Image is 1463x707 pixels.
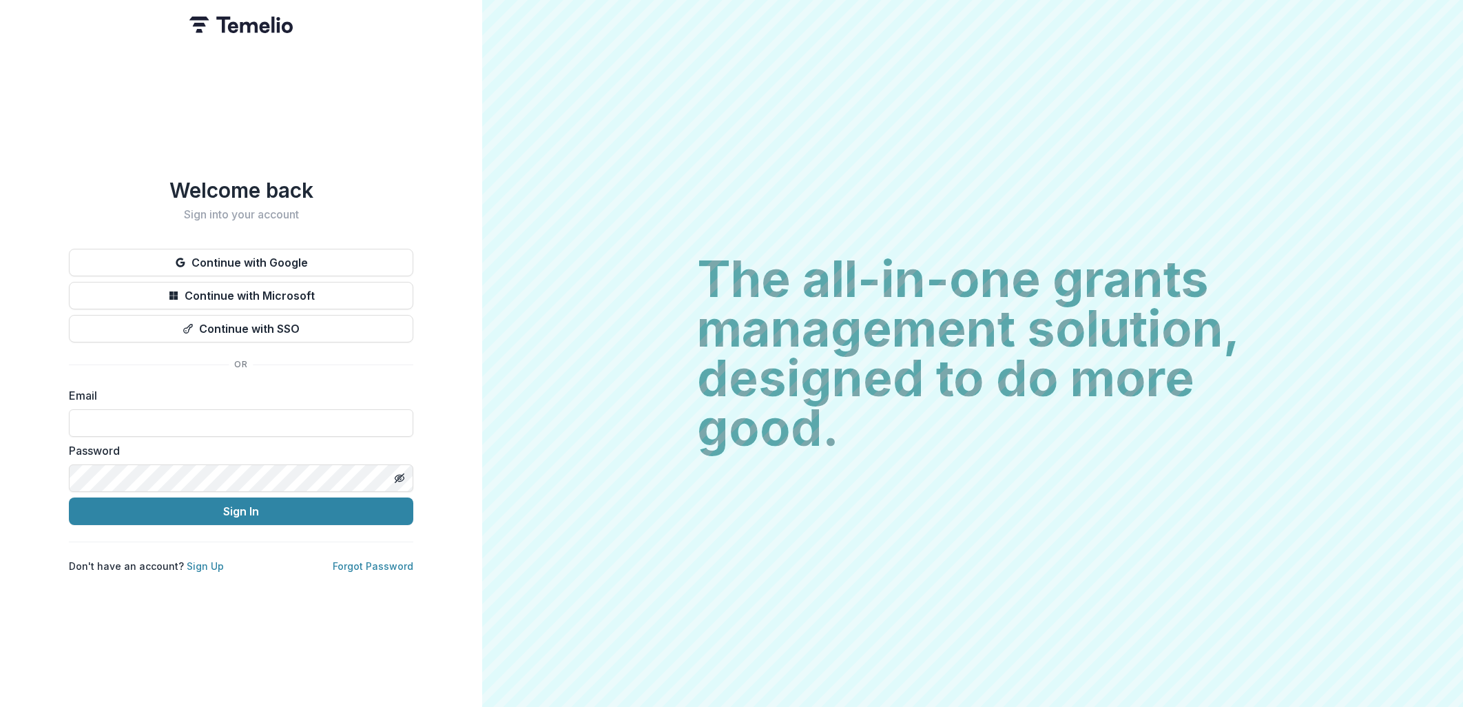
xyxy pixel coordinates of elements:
img: Temelio [189,17,293,33]
button: Toggle password visibility [388,467,411,489]
button: Continue with Microsoft [69,282,413,309]
h1: Welcome back [69,178,413,203]
button: Continue with SSO [69,315,413,342]
h2: Sign into your account [69,208,413,221]
button: Continue with Google [69,249,413,276]
label: Password [69,442,405,459]
p: Don't have an account? [69,559,224,573]
a: Sign Up [187,560,224,572]
button: Sign In [69,498,413,525]
label: Email [69,387,405,404]
a: Forgot Password [333,560,413,572]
